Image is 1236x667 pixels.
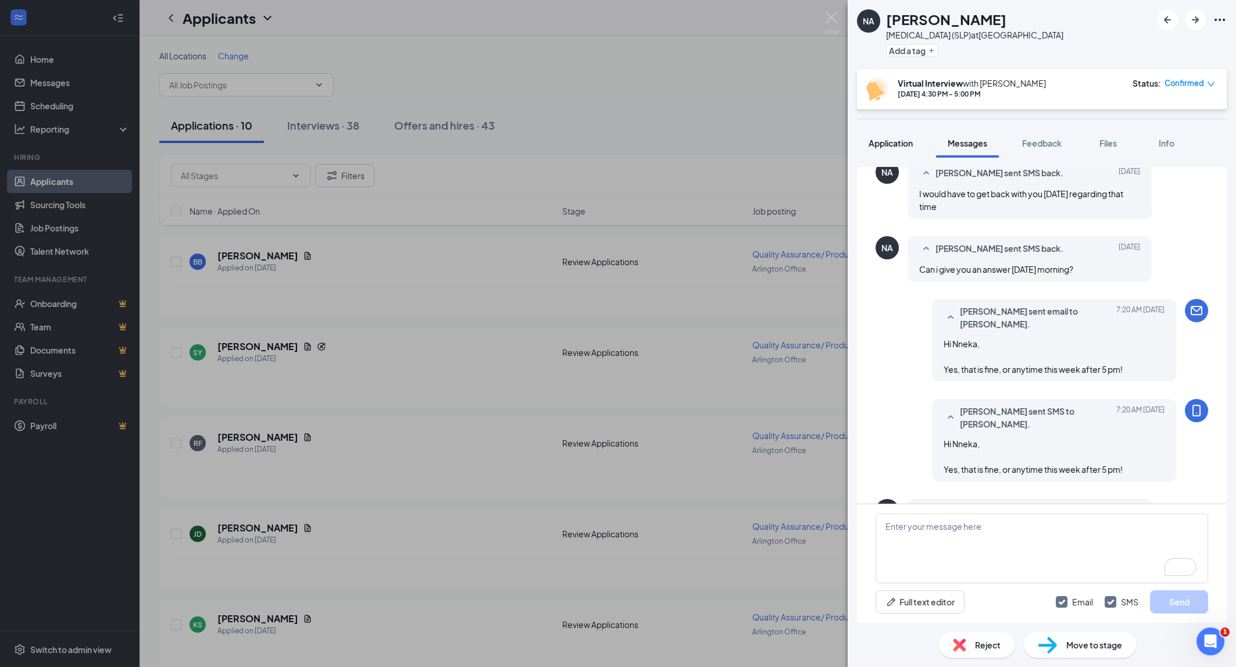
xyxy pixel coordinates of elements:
button: ArrowLeftNew [1157,9,1178,30]
svg: SmallChevronUp [944,411,958,425]
svg: SmallChevronUp [944,311,958,324]
span: Hi Nneka, Yes, that is fine, or anytime this week after 5 pm! [944,338,1123,374]
span: Files [1099,138,1117,148]
span: [DATE] [1119,242,1140,256]
span: Messages [948,138,987,148]
span: [PERSON_NAME] sent SMS to [PERSON_NAME]. [960,405,1112,430]
div: with [PERSON_NAME] [898,77,1046,89]
span: [PERSON_NAME] sent email to [PERSON_NAME]. [960,305,1112,330]
span: [PERSON_NAME] sent SMS back. [935,166,1063,180]
div: NA [863,15,874,27]
span: I would have to get back with you [DATE] regarding that time [919,188,1123,212]
button: Full text editorPen [876,590,964,614]
svg: Ellipses [1213,13,1227,27]
span: Application [869,138,913,148]
iframe: Intercom live chat [1196,627,1224,655]
span: down [1207,80,1215,88]
button: ArrowRight [1185,9,1206,30]
b: Virtual Interview [898,78,963,88]
svg: SmallChevronUp [919,242,933,256]
div: [MEDICAL_DATA] (SLP) at [GEOGRAPHIC_DATA] [886,29,1063,41]
div: Status : [1133,77,1161,89]
svg: MobileSms [1189,404,1203,418]
span: Reject [975,639,1001,651]
svg: Email [1189,304,1203,318]
span: Move to stage [1066,639,1122,651]
button: PlusAdd a tag [886,44,938,56]
svg: Pen [885,596,897,608]
div: NA [881,242,893,254]
div: NA [881,166,893,178]
span: Can i give you an answer [DATE] morning? [919,264,1073,274]
svg: ArrowLeftNew [1160,13,1174,27]
svg: SmallChevronUp [919,166,933,180]
span: [DATE] [1119,166,1140,180]
svg: ArrowRight [1188,13,1202,27]
button: Send [1150,590,1208,614]
svg: Plus [928,47,935,54]
span: [DATE] 7:20 AM [1116,305,1164,330]
span: Confirmed [1164,77,1204,89]
span: Hi Nneka, Yes, that is fine, or anytime this week after 5 pm! [944,438,1123,475]
span: [PERSON_NAME] sent SMS back. [935,242,1063,256]
div: [DATE] 4:30 PM - 5:00 PM [898,89,1046,99]
textarea: To enrich screen reader interactions, please activate Accessibility in Grammarly extension settings [876,513,1208,583]
span: 1 [1220,627,1230,637]
span: [DATE] 7:20 AM [1116,405,1164,430]
h1: [PERSON_NAME] [886,9,1006,29]
span: Feedback [1022,138,1062,148]
span: Info [1159,138,1174,148]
